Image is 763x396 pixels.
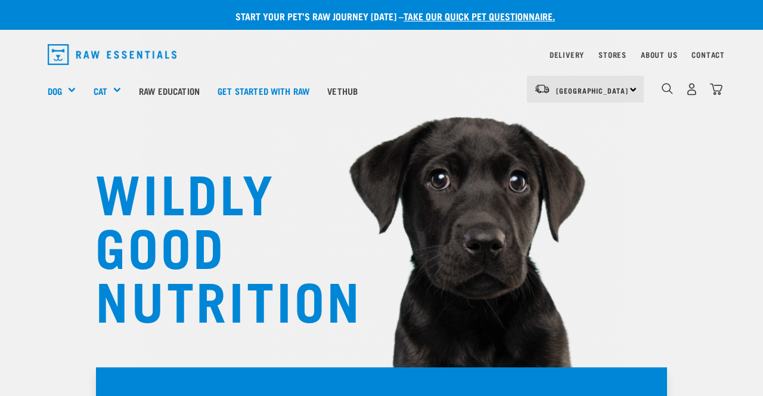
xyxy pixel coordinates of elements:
[550,52,584,57] a: Delivery
[598,52,626,57] a: Stores
[38,39,725,70] nav: dropdown navigation
[318,67,367,115] a: Vethub
[686,83,698,95] img: user.png
[662,83,673,94] img: home-icon-1@2x.png
[94,84,107,98] a: Cat
[534,83,550,94] img: van-moving.png
[404,13,555,18] a: take our quick pet questionnaire.
[710,83,722,95] img: home-icon@2x.png
[556,88,628,92] span: [GEOGRAPHIC_DATA]
[641,52,677,57] a: About Us
[48,84,62,98] a: Dog
[95,164,334,325] h1: WILDLY GOOD NUTRITION
[209,67,318,115] a: Get started with Raw
[48,44,176,65] img: Raw Essentials Logo
[691,52,725,57] a: Contact
[130,67,209,115] a: Raw Education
